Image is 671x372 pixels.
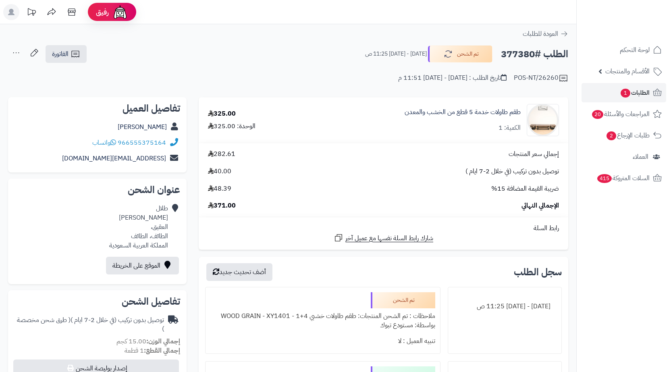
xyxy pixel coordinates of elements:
[405,108,521,117] a: طقم طاولات خدمة 5 قطع من الخشب والمعدن
[620,44,650,56] span: لوحة التحكم
[92,138,116,148] a: واتساب
[365,50,427,58] small: [DATE] - [DATE] 11:25 ص
[116,337,180,346] small: 15.00 كجم
[633,151,648,162] span: العملاء
[208,167,231,176] span: 40.00
[206,263,272,281] button: أضف تحديث جديد
[208,184,231,193] span: 48.39
[596,172,650,184] span: السلات المتروكة
[15,104,180,113] h2: تفاصيل العميل
[620,87,650,98] span: الطلبات
[106,257,179,274] a: الموقع على الخريطة
[621,89,630,98] span: 1
[509,150,559,159] span: إجمالي سعر المنتجات
[521,201,559,210] span: الإجمالي النهائي
[582,147,666,166] a: العملاء
[591,108,650,120] span: المراجعات والأسئلة
[109,204,168,250] div: طلال [PERSON_NAME] العقيق، الطائف، الطائف المملكة العربية السعودية
[46,45,87,63] a: الفاتورة
[125,346,180,355] small: 1 قطعة
[15,297,180,306] h2: تفاصيل الشحن
[208,150,235,159] span: 282.61
[15,316,164,334] div: توصيل بدون تركيب (في خلال 2-7 ايام )
[15,185,180,195] h2: عنوان الشحن
[371,292,435,308] div: تم الشحن
[96,7,109,17] span: رفيق
[21,4,42,22] a: تحديثات المنصة
[501,46,568,62] h2: الطلب #377380
[428,46,492,62] button: تم الشحن
[523,29,558,39] span: العودة للطلبات
[210,333,435,349] div: تنبيه العميل : لا
[582,104,666,124] a: المراجعات والأسئلة20
[334,233,433,243] a: شارك رابط السلة نفسها مع عميل آخر
[453,299,557,314] div: [DATE] - [DATE] 11:25 ص
[523,29,568,39] a: العودة للطلبات
[582,168,666,188] a: السلات المتروكة415
[465,167,559,176] span: توصيل بدون تركيب (في خلال 2-7 ايام )
[202,224,565,233] div: رابط السلة
[582,126,666,145] a: طلبات الإرجاع2
[398,73,507,83] div: تاريخ الطلب : [DATE] - [DATE] 11:51 م
[208,109,236,118] div: 325.00
[582,40,666,60] a: لوحة التحكم
[616,23,663,39] img: logo-2.png
[597,174,612,183] span: 415
[582,83,666,102] a: الطلبات1
[605,66,650,77] span: الأقسام والمنتجات
[208,122,256,131] div: الوحدة: 325.00
[118,122,167,132] a: [PERSON_NAME]
[112,4,128,20] img: ai-face.png
[607,131,616,140] span: 2
[514,73,568,83] div: POS-NT/26260
[17,315,164,334] span: ( طرق شحن مخصصة )
[52,49,69,59] span: الفاتورة
[499,123,521,133] div: الكمية: 1
[592,110,603,119] span: 20
[208,201,236,210] span: 371.00
[527,104,559,136] img: 1744704052-1-90x90.jpg
[62,154,166,163] a: [EMAIL_ADDRESS][DOMAIN_NAME]
[146,337,180,346] strong: إجمالي الوزن:
[118,138,166,148] a: 966555375164
[210,308,435,333] div: ملاحظات : تم الشحن المنتجات: طقم طاولات خشبي 4+1 - WOOD GRAIN - XY1401 بواسطة: مستودع تبوك
[491,184,559,193] span: ضريبة القيمة المضافة 15%
[345,234,433,243] span: شارك رابط السلة نفسها مع عميل آخر
[144,346,180,355] strong: إجمالي القطع:
[606,130,650,141] span: طلبات الإرجاع
[514,267,562,277] h3: سجل الطلب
